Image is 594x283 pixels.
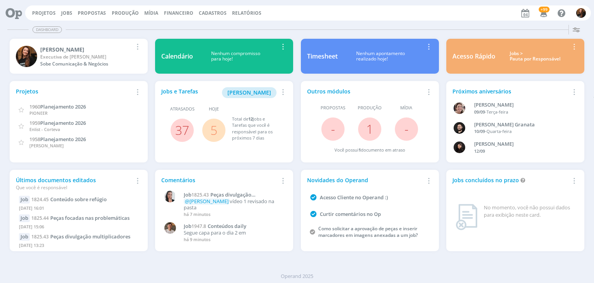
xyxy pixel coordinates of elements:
div: Comentários [161,176,278,184]
div: Que você é responsável [16,184,133,191]
a: [PERSON_NAME] [222,88,277,96]
span: Peças divulgação multiplicadores [50,233,130,240]
div: Calendário [161,52,193,61]
div: Timesheet [307,52,338,61]
span: Peças divulgação multiplicadores [184,191,251,204]
span: Propostas [321,105,345,111]
span: - [331,121,335,137]
span: há 7 minutos [184,211,210,217]
a: 1958Planejamento 2026 [29,135,86,143]
a: 1960Planejamento 2026 [29,103,86,110]
button: Propostas [75,10,108,16]
button: Produção [109,10,141,16]
div: [DATE] 15:06 [19,222,138,233]
div: Sobe Comunicação & Negócios [40,60,133,67]
a: Mídia [144,10,158,16]
span: há 9 minutos [184,236,210,242]
a: 1 [366,121,373,137]
a: Job1825.43Peças divulgação multiplicadores [184,192,283,198]
img: dashboard_not_found.png [456,204,478,230]
div: Projetos [16,87,133,95]
span: Conteúdo sobre refúgio [50,196,107,203]
span: 09/09 [474,109,485,115]
div: Job [19,196,30,204]
span: Terça-feira [486,109,508,115]
a: 1959Planejamento 2026 [29,119,86,126]
a: Curtir comentários no Op [320,211,381,217]
button: Relatórios [230,10,264,16]
span: Hoje [209,106,219,112]
span: Quarta-feira [486,128,512,134]
span: Peças focadas nas problemáticas [50,214,130,221]
span: Planejamento 2026 [40,136,86,143]
div: Novidades do Operand [307,176,424,184]
a: 1824.45Conteúdo sobre refúgio [31,196,107,203]
div: Jobs e Tarefas [161,87,278,98]
span: 1824.45 [31,196,49,203]
button: [PERSON_NAME] [222,87,277,98]
span: Propostas [78,10,106,16]
a: Produção [112,10,139,16]
div: - [474,109,569,116]
button: Jobs [59,10,75,16]
div: Outros módulos [307,87,424,95]
a: Como solicitar a aprovação de peças e inserir marcadores em imagens anexadas a um job? [318,225,418,238]
span: Planejamento 2026 [40,119,86,126]
a: T[PERSON_NAME]Executiva de [PERSON_NAME]Sobe Comunicação & Negócios [10,39,148,74]
span: 12 [248,116,253,122]
span: 1947.8 [191,223,206,230]
img: T [576,8,586,18]
span: Dashboard [32,26,62,33]
div: Aline Beatriz Jackisch [474,101,569,109]
button: Projetos [30,10,58,16]
p: vídeo 1 revisado na pasta [184,198,283,211]
a: Job1947.8Conteúdos daily [184,223,283,230]
div: Nenhum apontamento realizado hoje! [338,51,424,62]
div: Você possui documento em atraso [335,147,405,154]
span: 10/09 [474,128,485,134]
img: A [454,102,465,114]
a: 1825.44Peças focadas nas problemáticas [31,214,130,221]
span: 1825.43 [191,192,209,198]
span: [PERSON_NAME] [227,89,271,96]
div: Acesso Rápido [452,52,495,61]
span: - [405,121,408,137]
span: 1 [358,147,361,153]
div: Jobs concluídos no prazo [452,176,569,184]
span: Produção [358,105,382,111]
img: C [164,191,176,202]
p: Segue capa para o dia 2 em [184,230,283,236]
span: Conteúdos daily [208,223,246,230]
button: Cadastros [196,10,229,16]
div: [DATE] 13:23 [19,241,138,252]
div: [DATE] 16:01 [19,204,138,215]
div: - [474,128,569,135]
a: TimesheetNenhum apontamentorealizado hoje! [301,39,439,74]
a: Jobs [61,10,72,16]
span: [PERSON_NAME] [29,143,64,148]
div: Total de Jobs e Tarefas que você é responsável para os próximos 7 dias [232,116,280,141]
div: Bruno Corralo Granata [474,121,569,129]
div: Últimos documentos editados [16,176,133,191]
span: 12/09 [474,148,485,154]
div: Luana da Silva de Andrade [474,140,569,148]
div: Executiva de Contas Jr [40,53,133,60]
a: 1825.43Peças divulgação multiplicadores [31,233,130,240]
div: Job [19,233,30,241]
a: Financeiro [164,10,193,16]
span: @[PERSON_NAME] [185,198,229,205]
span: +99 [539,7,550,12]
span: PIONEER [29,110,48,116]
img: B [454,122,465,134]
span: Mídia [400,105,412,111]
span: Planejamento 2026 [40,103,86,110]
div: Próximos aniversários [452,87,569,95]
span: Enlist - Corteva [29,126,60,132]
button: Financeiro [162,10,196,16]
div: Jobs > Pauta por Responsável [501,51,569,62]
img: T [16,46,37,67]
div: Nenhum compromisso para hoje! [193,51,278,62]
span: 1958 [29,136,40,143]
div: Tayná Morsch [40,45,133,53]
a: Relatórios [232,10,261,16]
